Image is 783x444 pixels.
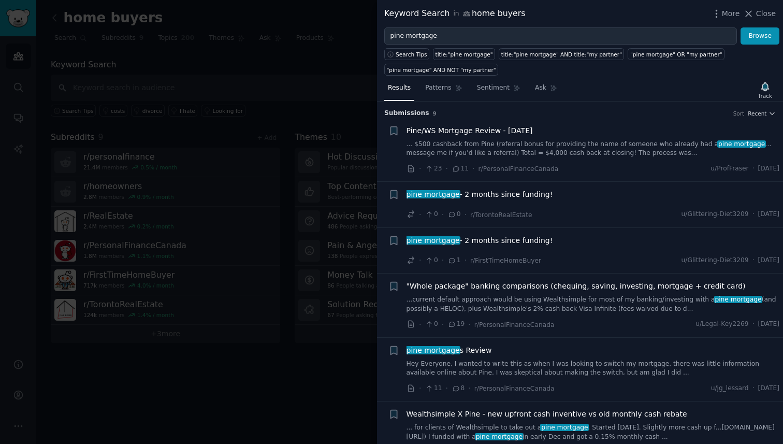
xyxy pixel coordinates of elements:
[717,140,766,148] span: pine mortgage
[628,48,724,60] a: "pine mortgage" OR "my partner"
[407,409,687,420] a: Wealthsimple X Pine - new upfront cash inventive vs old monthly cash rebate
[477,83,510,93] span: Sentiment
[748,110,766,117] span: Recent
[384,64,498,76] a: "pine mortgage" AND NOT "my partner"
[472,163,474,174] span: ·
[758,256,779,265] span: [DATE]
[407,235,553,246] a: pine mortgage- 2 months since funding!
[711,164,748,174] span: u/ProfFraser
[501,51,622,58] div: title:"pine mortgage" AND title:"my partner"
[407,295,780,313] a: ...current default approach would be using Wealthsimple for most of my banking/investing with api...
[442,209,444,220] span: ·
[396,51,427,58] span: Search Tips
[758,320,779,329] span: [DATE]
[407,140,780,158] a: ... $500 cashback from Pine (referral bonus for providing the name of someone who already had api...
[425,210,438,219] span: 0
[756,8,776,19] span: Close
[452,164,469,174] span: 11
[752,256,755,265] span: ·
[722,8,740,19] span: More
[433,110,437,117] span: 9
[442,319,444,330] span: ·
[474,321,555,328] span: r/PersonalFinanceCanada
[758,164,779,174] span: [DATE]
[748,110,776,117] button: Recent
[752,210,755,219] span: ·
[407,360,780,378] a: Hey Everyone, I wanted to write this as when I was looking to switch my mortgage, there was littl...
[752,164,755,174] span: ·
[447,320,465,329] span: 19
[425,320,438,329] span: 0
[425,256,438,265] span: 0
[711,8,740,19] button: More
[407,125,533,136] a: Pine/WS Mortgage Review - [DATE]
[425,164,442,174] span: 23
[387,66,496,74] div: "pine mortgage" AND NOT "my partner"
[468,383,470,394] span: ·
[425,83,451,93] span: Patterns
[452,384,465,393] span: 8
[419,255,421,266] span: ·
[407,189,553,200] a: pine mortgage- 2 months since funding!
[447,256,460,265] span: 1
[752,320,755,329] span: ·
[407,281,746,292] a: "Whole package" banking comparisons (chequing, saving, investing, mortgage + credit card)
[407,345,492,356] span: s Review
[682,210,749,219] span: u/Glittering-Diet3209
[447,210,460,219] span: 0
[468,319,470,330] span: ·
[442,255,444,266] span: ·
[499,48,624,60] a: title:"pine mortgage" AND title:"my partner"
[407,235,553,246] span: - 2 months since funding!
[419,383,421,394] span: ·
[473,80,524,101] a: Sentiment
[419,319,421,330] span: ·
[405,346,461,354] span: pine mortgage
[758,384,779,393] span: [DATE]
[752,384,755,393] span: ·
[758,92,772,99] div: Track
[446,383,448,394] span: ·
[425,384,442,393] span: 11
[695,320,749,329] span: u/Legal-Key2269
[422,80,466,101] a: Patterns
[470,211,532,219] span: r/TorontoRealEstate
[465,209,467,220] span: ·
[436,51,493,58] div: title:"pine mortgage"
[714,296,763,303] span: pine mortgage
[384,27,737,45] input: Try a keyword related to your business
[446,163,448,174] span: ·
[433,48,495,60] a: title:"pine mortgage"
[479,165,559,173] span: r/PersonalFinanceCanada
[419,163,421,174] span: ·
[741,27,779,45] button: Browse
[682,256,749,265] span: u/Glittering-Diet3209
[384,109,429,118] span: Submission s
[531,80,561,101] a: Ask
[474,385,555,392] span: r/PersonalFinanceCanada
[384,7,525,20] div: Keyword Search home buyers
[711,384,749,393] span: u/jg_lessard
[743,8,776,19] button: Close
[540,424,589,431] span: pine mortgage
[419,209,421,220] span: ·
[470,257,541,264] span: r/FirstTimeHomeBuyer
[733,110,745,117] div: Sort
[535,83,546,93] span: Ask
[407,345,492,356] a: pine mortgages Review
[755,79,776,101] button: Track
[465,255,467,266] span: ·
[405,190,461,198] span: pine mortgage
[453,9,459,19] span: in
[475,433,524,440] span: pine mortgage
[407,423,780,441] a: ... for clients of Wealthsimple to take out apine mortgage. Started [DATE]. Slightly more cash up...
[384,80,414,101] a: Results
[630,51,722,58] div: "pine mortgage" OR "my partner"
[407,189,553,200] span: - 2 months since funding!
[758,210,779,219] span: [DATE]
[384,48,429,60] button: Search Tips
[405,236,461,245] span: pine mortgage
